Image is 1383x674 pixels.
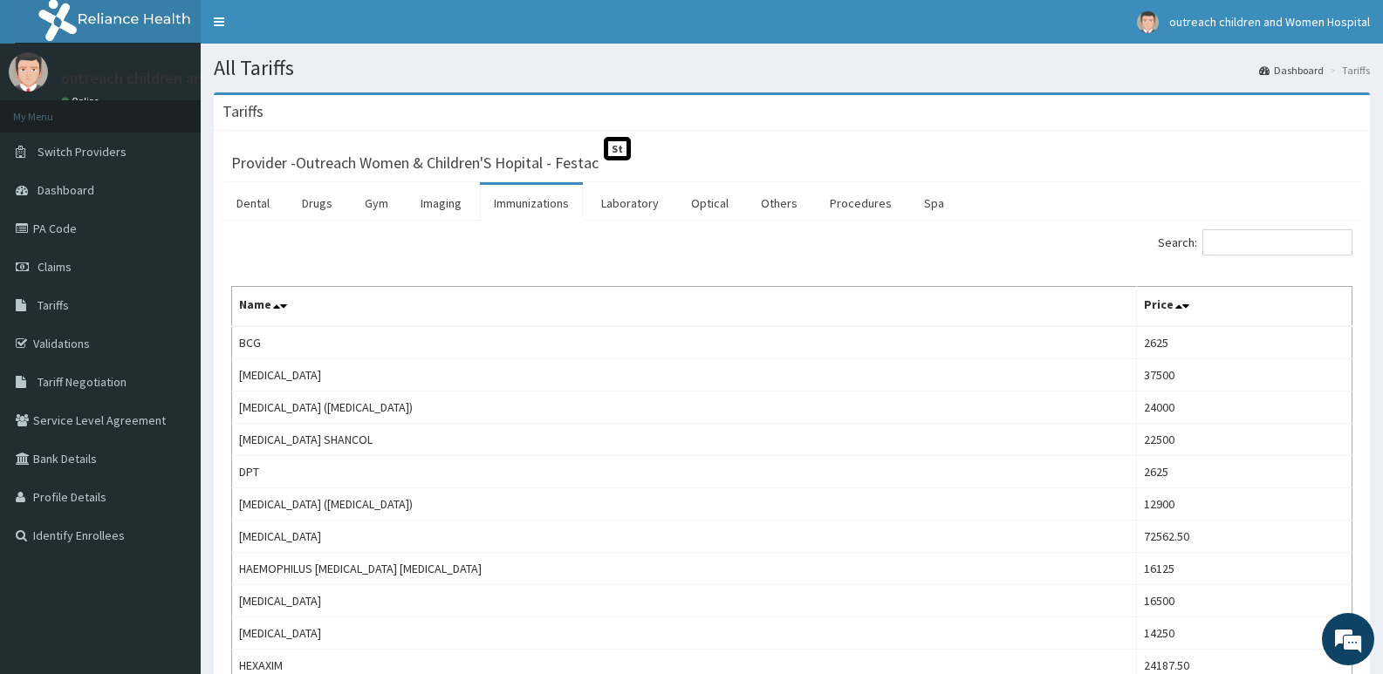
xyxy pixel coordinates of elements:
a: Dashboard [1259,63,1324,78]
td: 24000 [1136,391,1352,424]
input: Search: [1202,229,1352,255]
span: St [604,137,631,160]
span: Dashboard [38,182,94,198]
div: Minimize live chat window [286,9,328,51]
td: [MEDICAL_DATA] [232,359,1137,391]
p: outreach children and Women Hospital [61,71,326,86]
img: User Image [1137,11,1159,33]
td: 37500 [1136,359,1352,391]
a: Optical [677,185,743,221]
a: Laboratory [587,185,673,221]
td: 22500 [1136,424,1352,456]
span: Switch Providers [38,144,127,160]
div: Chat with us now [91,98,293,120]
a: Imaging [407,185,476,221]
a: Drugs [288,185,346,221]
li: Tariffs [1325,63,1370,78]
td: [MEDICAL_DATA] ([MEDICAL_DATA]) [232,488,1137,521]
td: 2625 [1136,326,1352,359]
th: Price [1136,287,1352,327]
td: [MEDICAL_DATA] [232,617,1137,650]
td: 2625 [1136,456,1352,488]
td: BCG [232,326,1137,359]
span: outreach children and Women Hospital [1169,14,1370,30]
h3: Provider - Outreach Women & Children'S Hopital - Festac [231,155,599,171]
a: Gym [351,185,402,221]
td: HAEMOPHILUS [MEDICAL_DATA] [MEDICAL_DATA] [232,553,1137,585]
a: Dental [223,185,284,221]
img: d_794563401_company_1708531726252_794563401 [32,87,71,131]
textarea: Type your message and hit 'Enter' [9,476,332,537]
span: Claims [38,259,72,275]
span: We're online! [101,220,241,396]
a: Others [747,185,811,221]
a: Immunizations [480,185,583,221]
td: [MEDICAL_DATA] ([MEDICAL_DATA]) [232,391,1137,424]
td: [MEDICAL_DATA] [232,521,1137,553]
td: [MEDICAL_DATA] [232,585,1137,617]
td: DPT [232,456,1137,488]
td: [MEDICAL_DATA] SHANCOL [232,424,1137,456]
span: Tariff Negotiation [38,374,127,390]
td: 72562.50 [1136,521,1352,553]
td: 12900 [1136,488,1352,521]
td: 14250 [1136,617,1352,650]
label: Search: [1158,229,1352,255]
img: User Image [9,52,48,92]
span: Tariffs [38,297,69,313]
a: Procedures [816,185,906,221]
td: 16125 [1136,553,1352,585]
a: Online [61,95,103,107]
h3: Tariffs [223,104,264,119]
a: Spa [910,185,958,221]
td: 16500 [1136,585,1352,617]
h1: All Tariffs [214,57,1370,79]
th: Name [232,287,1137,327]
